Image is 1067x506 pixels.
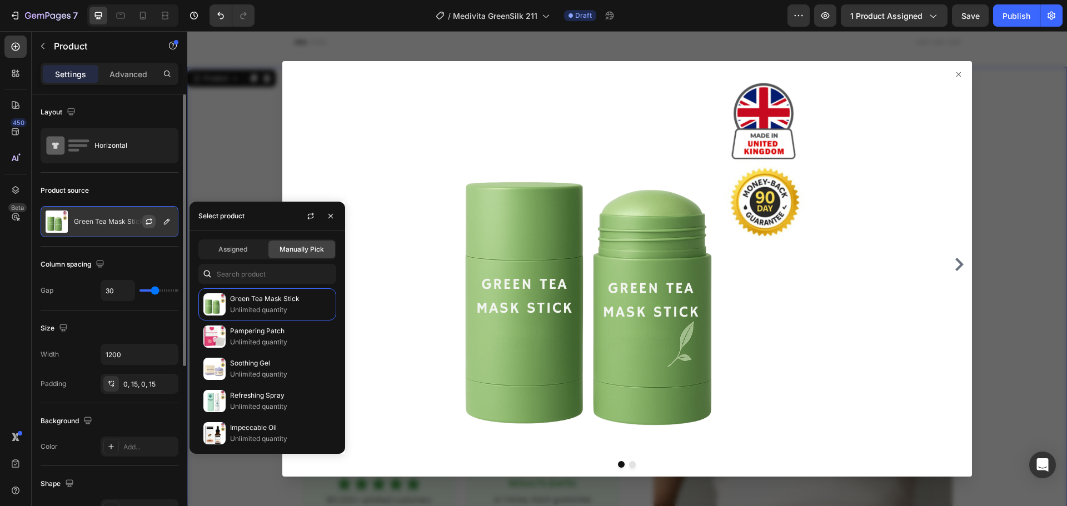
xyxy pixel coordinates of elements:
div: Background [41,414,94,429]
div: Layout [41,105,78,120]
p: Green Tea Mask Stick [230,293,331,304]
p: Impeccable Oil [230,422,331,433]
div: Color [41,442,58,452]
p: Unlimited quantity [230,304,331,315]
span: Medivita GreenSilk 211 [453,10,537,22]
div: Shape [41,477,76,492]
button: Dot [431,430,437,437]
p: Product [54,39,148,53]
input: Auto [101,280,134,300]
p: 7 [73,9,78,22]
p: Settings [55,68,86,80]
img: collections [203,390,226,412]
p: Soothing Gel [230,358,331,369]
p: Unlimited quantity [230,401,331,412]
div: Gap [41,285,53,295]
p: Green Tea Mask Stick [74,218,143,226]
div: Open Intercom Messenger [1029,452,1056,478]
span: Manually Pick [280,244,324,254]
span: Assigned [218,244,247,254]
div: Size [41,321,70,336]
div: Beta [8,203,27,212]
span: 1 product assigned [850,10,923,22]
p: Advanced [109,68,147,80]
button: Carousel Next Arrow [765,227,779,240]
div: Padding [41,379,66,389]
img: collections [203,358,226,380]
button: Save [952,4,989,27]
p: Unlimited quantity [230,369,331,380]
button: Publish [993,4,1040,27]
div: Select product [198,211,245,221]
p: Unlimited quantity [230,433,331,444]
div: Undo/Redo [210,4,255,27]
div: Product source [41,186,89,196]
img: collections [203,293,226,315]
div: Width [41,349,59,359]
div: Add... [123,442,176,452]
div: 450 [11,118,27,127]
button: Dot [442,430,448,437]
input: Search in Settings & Advanced [198,264,336,284]
div: Horizontal [94,133,162,158]
button: 1 product assigned [841,4,948,27]
span: Draft [575,11,592,21]
iframe: Design area [187,31,1067,506]
img: collections [203,422,226,444]
div: Column spacing [41,257,107,272]
img: collections [203,325,226,348]
div: 0, 15, 0, 15 [123,379,176,389]
span: Save [961,11,980,21]
input: Auto [101,344,178,364]
button: 7 [4,4,83,27]
span: / [448,10,451,22]
p: Unlimited quantity [230,337,331,348]
p: Refreshing Spray [230,390,331,401]
div: Publish [1003,10,1030,22]
p: Pampering Patch [230,325,331,337]
img: product feature img [46,211,68,233]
